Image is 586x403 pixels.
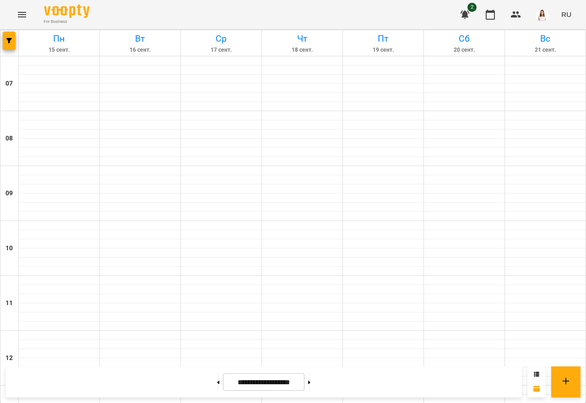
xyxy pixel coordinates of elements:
h6: 16 сент. [101,46,179,54]
button: Menu [11,4,33,26]
h6: 08 [5,134,13,144]
h6: Вс [506,32,584,46]
h6: 18 сент. [263,46,341,54]
span: For Business [44,19,90,25]
span: 2 [467,3,477,12]
h6: 07 [5,79,13,89]
h6: 09 [5,188,13,199]
h6: Пн [20,32,98,46]
h6: 21 сент. [506,46,584,54]
h6: Ср [182,32,260,46]
span: RU [561,10,571,19]
img: 08a8fea649eb256ac8316bd63965d58e.jpg [536,8,548,21]
h6: 11 [5,298,13,308]
img: Voopty Logo [44,5,90,18]
h6: 20 сент. [425,46,503,54]
h6: 12 [5,353,13,363]
h6: Сб [425,32,503,46]
h6: 15 сент. [20,46,98,54]
h6: Вт [101,32,179,46]
h6: 19 сент. [344,46,422,54]
h6: Пт [344,32,422,46]
button: RU [558,6,575,23]
h6: 10 [5,243,13,253]
h6: 17 сент. [182,46,260,54]
h6: Чт [263,32,341,46]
